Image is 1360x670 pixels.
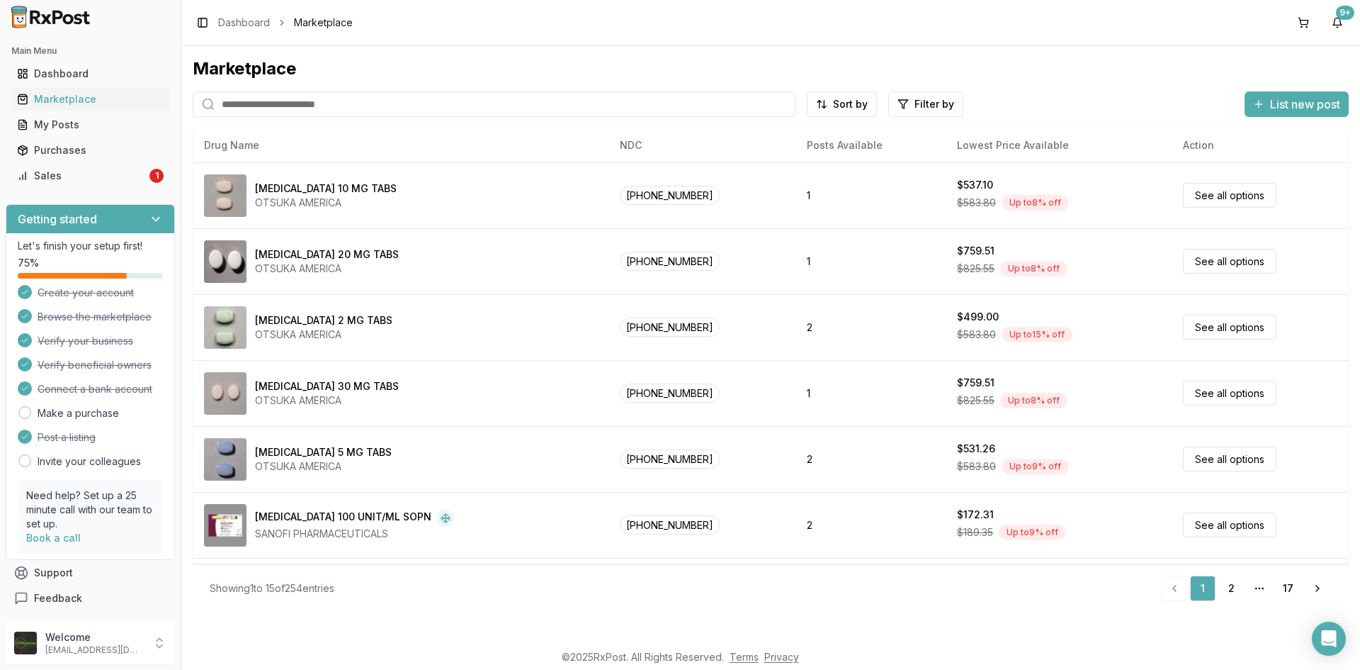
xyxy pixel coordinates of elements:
div: 9+ [1336,6,1354,20]
div: OTSUKA AMERICA [255,393,399,408]
span: [PHONE_NUMBER] [620,384,720,403]
a: See all options [1183,381,1276,406]
a: Dashboard [218,16,270,30]
div: [MEDICAL_DATA] 100 UNIT/ML SOPN [255,510,431,527]
td: 1 [795,228,946,294]
span: [PHONE_NUMBER] [620,515,720,535]
span: Verify beneficial owners [38,358,152,372]
span: $583.80 [957,328,996,342]
div: Up to 8 % off [1000,261,1067,277]
a: Marketplace [11,86,169,112]
p: Welcome [45,630,144,644]
a: Dashboard [11,61,169,86]
a: List new post [1245,99,1349,113]
div: $499.00 [957,310,999,324]
a: Make a purchase [38,406,119,420]
div: Sales [17,169,147,183]
h2: Main Menu [11,45,169,57]
img: Abilify 5 MG TABS [204,438,246,481]
div: My Posts [17,118,164,132]
img: Admelog SoloStar 100 UNIT/ML SOPN [204,504,246,547]
a: See all options [1183,513,1276,537]
div: $172.31 [957,508,994,522]
span: [PHONE_NUMBER] [620,450,720,469]
span: Create your account [38,286,134,300]
div: [MEDICAL_DATA] 20 MG TABS [255,247,399,262]
p: [EMAIL_ADDRESS][DOMAIN_NAME] [45,644,144,656]
a: My Posts [11,112,169,138]
a: Privacy [764,651,799,663]
a: See all options [1183,447,1276,471]
span: Feedback [34,591,82,605]
a: Go to next page [1303,576,1332,601]
div: Up to 9 % off [999,525,1066,540]
span: $189.35 [957,525,993,540]
div: Open Intercom Messenger [1312,622,1346,656]
a: See all options [1183,249,1276,274]
div: OTSUKA AMERICA [255,262,399,276]
nav: breadcrumb [218,16,353,30]
button: Dashboard [6,62,175,85]
div: Up to 8 % off [1002,195,1069,211]
div: $531.26 [957,442,995,456]
div: OTSUKA AMERICA [255,196,397,210]
button: Marketplace [6,88,175,111]
span: List new post [1270,96,1340,113]
img: RxPost Logo [6,6,96,28]
td: 2 [795,426,946,492]
button: Sort by [807,91,877,117]
span: Sort by [833,97,868,111]
h3: Getting started [18,211,97,228]
div: SANOFI PHARMACEUTICALS [255,527,454,541]
div: Up to 15 % off [1002,327,1072,342]
span: $825.55 [957,393,994,408]
span: Filter by [914,97,954,111]
div: Dashboard [17,67,164,81]
div: [MEDICAL_DATA] 2 MG TABS [255,313,392,328]
a: Book a call [26,532,81,544]
button: Sales1 [6,164,175,187]
button: Filter by [888,91,963,117]
a: See all options [1183,183,1276,208]
td: 2 [795,492,946,558]
span: Browse the marketplace [38,310,152,324]
span: $583.80 [957,196,996,210]
span: [PHONE_NUMBER] [620,252,720,271]
div: Purchases [17,143,164,157]
div: $537.10 [957,178,993,192]
td: 1 [795,162,946,228]
div: Marketplace [193,57,1349,80]
td: 2 [795,294,946,360]
span: Connect a bank account [38,382,152,396]
a: See all options [1183,315,1276,340]
div: [MEDICAL_DATA] 10 MG TABS [255,182,397,196]
div: $759.51 [957,244,994,258]
div: Up to 9 % off [1002,459,1069,474]
div: 1 [149,169,164,183]
div: Up to 8 % off [1000,393,1067,408]
img: Abilify 10 MG TABS [204,174,246,217]
a: 17 [1275,576,1300,601]
span: [PHONE_NUMBER] [620,318,720,337]
button: 9+ [1326,11,1349,34]
p: Let's finish your setup first! [18,239,163,253]
img: Abilify 2 MG TABS [204,306,246,349]
div: Marketplace [17,92,164,106]
td: 1 [795,558,946,624]
a: Purchases [11,138,169,163]
span: Verify your business [38,334,133,348]
span: 75 % [18,256,39,270]
button: List new post [1245,91,1349,117]
nav: pagination [1162,576,1332,601]
button: My Posts [6,113,175,136]
button: Purchases [6,139,175,162]
img: Abilify 20 MG TABS [204,240,246,283]
td: 1 [795,360,946,426]
span: Marketplace [294,16,353,30]
img: Abilify 30 MG TABS [204,372,246,415]
span: [PHONE_NUMBER] [620,186,720,205]
th: Lowest Price Available [946,128,1172,162]
p: Need help? Set up a 25 minute call with our team to set up. [26,488,154,531]
div: [MEDICAL_DATA] 5 MG TABS [255,445,392,459]
div: Showing 1 to 15 of 254 entries [210,581,334,596]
